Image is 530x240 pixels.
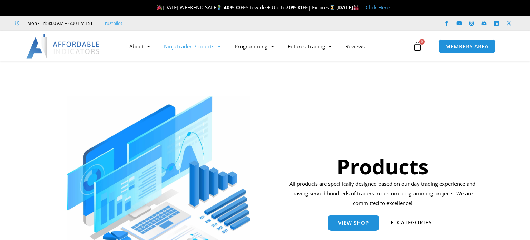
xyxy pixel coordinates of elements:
[26,34,100,59] img: LogoAI | Affordable Indicators – NinjaTrader
[287,179,478,208] p: All products are specifically designed based on our day trading experience and having served hund...
[224,4,246,11] strong: 40% OFF
[391,220,432,225] a: categories
[286,4,308,11] strong: 70% OFF
[419,39,425,45] span: 0
[353,5,359,10] img: 🏭
[217,5,222,10] img: 🏌️‍♂️
[157,38,228,54] a: NinjaTrader Products
[155,4,336,11] span: [DATE] WEEKEND SALE Sitewide + Up To | Expires
[228,38,281,54] a: Programming
[330,5,335,10] img: ⌛
[438,39,496,54] a: MEMBERS AREA
[157,5,162,10] img: 🎉
[102,19,122,27] a: Trustpilot
[287,152,478,181] h1: Products
[397,220,432,225] span: categories
[338,38,372,54] a: Reviews
[445,44,489,49] span: MEMBERS AREA
[338,220,369,225] span: View Shop
[281,38,338,54] a: Futures Trading
[366,4,390,11] a: Click Here
[122,38,411,54] nav: Menu
[328,215,379,231] a: View Shop
[402,36,433,56] a: 0
[26,19,93,27] span: Mon - Fri: 8:00 AM – 6:00 PM EST
[122,38,157,54] a: About
[336,4,359,11] strong: [DATE]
